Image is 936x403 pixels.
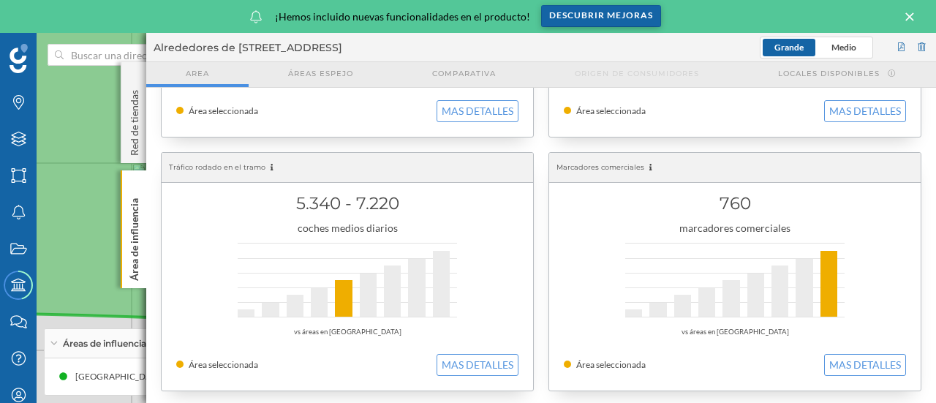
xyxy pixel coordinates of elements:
[437,354,518,376] button: MAS DETALLES
[576,105,646,116] span: Área seleccionada
[189,359,258,370] span: Área seleccionada
[10,44,28,73] img: Geoblink Logo
[824,100,906,122] button: MAS DETALLES
[778,68,880,79] span: Locales disponibles
[824,354,906,376] button: MAS DETALLES
[186,68,209,79] span: Area
[575,68,699,79] span: Origen de consumidores
[564,325,906,339] div: vs áreas en [GEOGRAPHIC_DATA]
[549,153,921,183] div: Marcadores comerciales
[288,68,353,79] span: Áreas espejo
[564,221,906,236] div: marcadores comerciales
[275,10,530,24] span: ¡Hemos incluido nuevas funcionalidades en el producto!
[189,105,258,116] span: Área seleccionada
[75,369,218,384] div: [GEOGRAPHIC_DATA] (Municipio)
[774,42,804,53] span: Grande
[564,189,906,217] h1: 760
[29,10,81,23] span: Soporte
[176,221,518,236] div: coches medios diarios
[127,84,142,156] p: Red de tiendas
[127,192,142,281] p: Área de influencia
[437,100,518,122] button: MAS DETALLES
[576,359,646,370] span: Área seleccionada
[831,42,856,53] span: Medio
[162,153,533,183] div: Tráfico rodado en el tramo
[176,325,518,339] div: vs áreas en [GEOGRAPHIC_DATA]
[176,189,518,217] h1: 5.340 - 7.220
[432,68,496,79] span: Comparativa
[154,40,342,55] span: Alrededores de [STREET_ADDRESS]
[63,337,146,350] span: Áreas de influencia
